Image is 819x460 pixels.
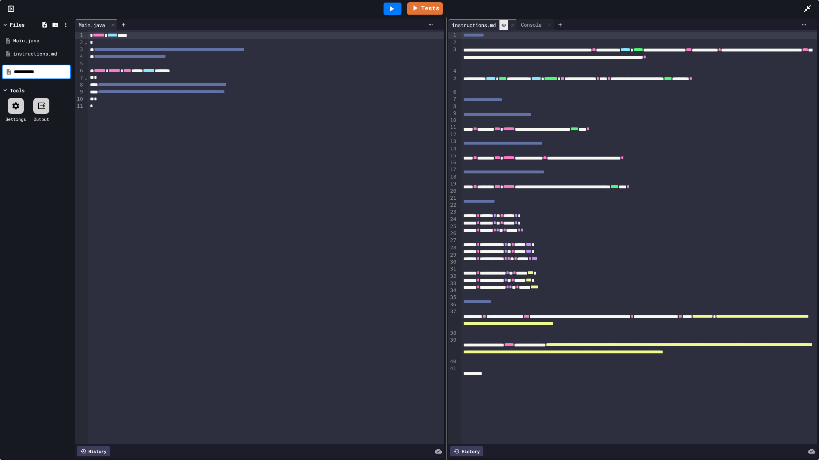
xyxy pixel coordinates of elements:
div: 2 [448,39,457,46]
div: 27 [448,237,457,244]
div: 3 [448,46,457,68]
div: 8 [448,103,457,110]
div: 19 [448,180,457,188]
div: 22 [448,202,457,208]
div: 1 [448,32,457,39]
div: 16 [448,159,457,166]
div: 38 [448,330,457,337]
div: 33 [448,280,457,287]
div: 12 [448,131,457,138]
div: 28 [448,244,457,252]
div: 9 [448,110,457,117]
div: 40 [448,358,457,365]
div: 29 [448,252,457,259]
div: 37 [448,308,457,330]
div: 34 [448,287,457,294]
div: 15 [448,152,457,160]
div: 23 [448,208,457,216]
div: 25 [448,223,457,230]
div: 17 [448,166,457,173]
div: 4 [448,68,457,74]
div: 30 [448,258,457,265]
div: 10 [448,117,457,124]
div: 36 [448,301,457,308]
div: 21 [448,195,457,202]
div: 7 [448,96,457,103]
div: 5 [448,74,457,89]
div: 13 [448,138,457,145]
div: 26 [448,230,457,237]
div: 41 [448,365,457,372]
div: 31 [448,265,457,273]
div: 35 [448,294,457,301]
div: 32 [448,273,457,280]
div: 6 [448,89,457,96]
div: 39 [448,337,457,358]
div: 11 [448,124,457,131]
div: 20 [448,188,457,195]
div: 24 [448,216,457,223]
div: 18 [448,173,457,180]
div: 14 [448,145,457,152]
